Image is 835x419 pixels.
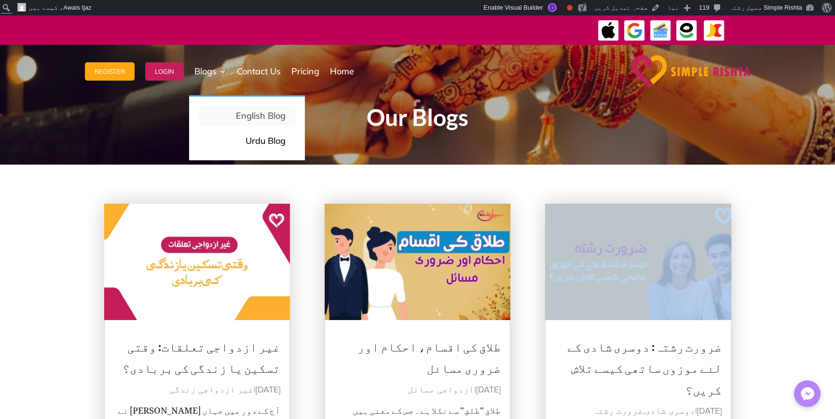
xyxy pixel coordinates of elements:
img: ApplePay-icon [598,20,619,42]
a: ضرورت رشتہ: دوسری شادی کے لئے موزوں ساتھی کیسے تلاش کریں؟ [567,328,722,402]
a: Pricing [291,47,319,96]
a: غیر ازدواجی زندگی [169,386,254,394]
a: English Blog [199,106,295,126]
a: ضرورت رشتہ [593,407,643,416]
a: غیر ازدواجی تعلقات: وقتی تسکین یا زندگی کی بربادی؟ [123,328,280,380]
img: tab_domain_overview_orange.svg [26,56,34,64]
span: [DATE] [476,386,501,394]
img: website_grey.svg [15,25,23,33]
img: ضرورت رشتہ: دوسری شادی کے لئے موزوں ساتھی کیسے تلاش کریں؟ [545,204,731,320]
p: | [334,382,501,398]
img: JazzCash-icon [703,20,725,42]
a: Login [145,47,184,96]
a: ازدواجی مسائل [408,386,474,394]
p: English Blog [208,109,286,123]
img: EasyPaisa-icon [676,20,698,42]
img: tab_keywords_by_traffic_grey.svg [96,56,104,64]
div: Focus keyphrase not set [567,5,573,11]
span: [DATE] [697,407,722,416]
a: دوسری شادی [645,407,695,416]
button: Login [145,62,184,81]
button: Register [85,62,135,81]
h1: Our Blogs [157,106,678,134]
div: Domain: [DOMAIN_NAME] [25,25,106,33]
a: طلاق کی اقسام، احکام اور ضروری مسائل [357,328,501,380]
a: Blogs [194,47,226,96]
img: Credit Cards [650,20,671,42]
span: [DATE] [256,386,280,394]
img: طلاق کی اقسام، احکام اور ضروری مسائل [325,204,511,320]
img: Messenger [798,384,817,404]
img: غیر ازدواجی تعلقات: وقتی تسکین یا زندگی کی بربادی؟ [104,204,290,320]
a: Contact Us [237,47,281,96]
a: Home [330,47,354,96]
div: v 4.0.25 [27,15,47,23]
a: Urdu Blog [199,131,295,151]
p: | , [555,404,722,419]
p: | [114,382,281,398]
a: Register [85,47,135,96]
div: Domain Overview [37,57,86,63]
img: logo_orange.svg [15,15,23,23]
div: Keywords by Traffic [107,57,163,63]
span: Awais Ijaz [63,4,91,11]
img: GooglePay-icon [624,20,645,42]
